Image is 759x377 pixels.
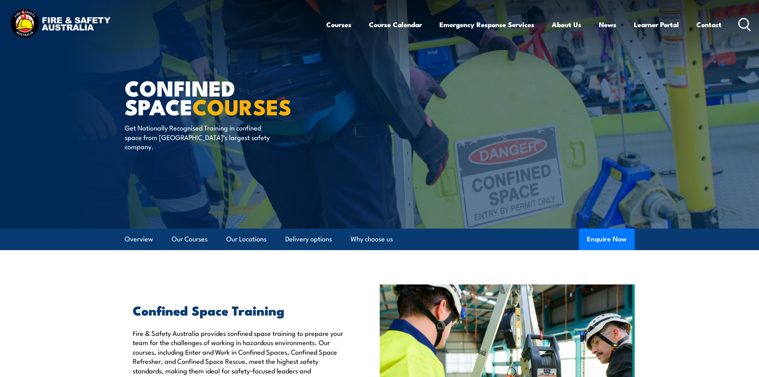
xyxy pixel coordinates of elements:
a: Contact [696,14,722,35]
h1: Confined Space [125,78,322,115]
a: Course Calendar [369,14,422,35]
button: Enquire Now [579,229,635,250]
p: Get Nationally Recognised Training in confined space from [GEOGRAPHIC_DATA]’s largest safety comp... [125,123,270,151]
a: Learner Portal [634,14,679,35]
strong: COURSES [192,89,292,122]
a: Why choose us [351,229,393,250]
a: Courses [326,14,351,35]
a: Our Locations [226,229,267,250]
a: Overview [125,229,153,250]
a: Our Courses [172,229,208,250]
a: About Us [552,14,581,35]
h2: Confined Space Training [133,304,343,316]
a: Delivery options [285,229,332,250]
a: News [599,14,616,35]
a: Emergency Response Services [439,14,534,35]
